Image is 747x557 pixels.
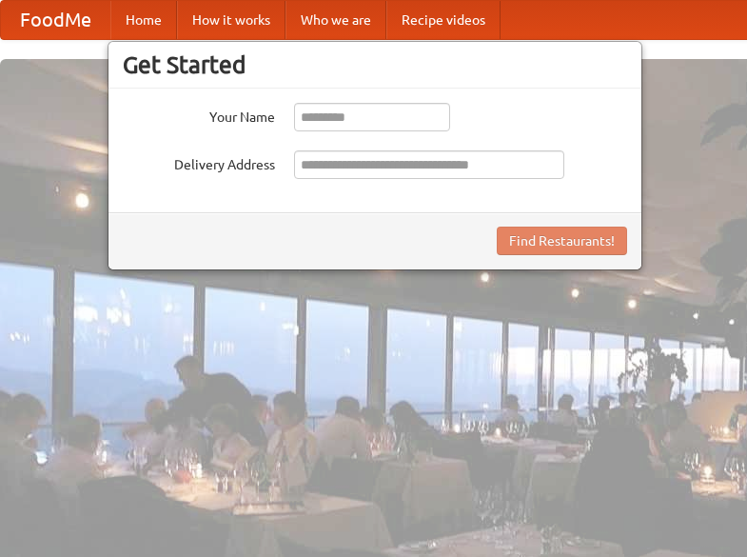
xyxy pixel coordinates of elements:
[1,1,110,39] a: FoodMe
[110,1,177,39] a: Home
[123,50,627,79] h3: Get Started
[285,1,386,39] a: Who we are
[123,150,275,174] label: Delivery Address
[177,1,285,39] a: How it works
[123,103,275,127] label: Your Name
[386,1,501,39] a: Recipe videos
[497,227,627,255] button: Find Restaurants!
